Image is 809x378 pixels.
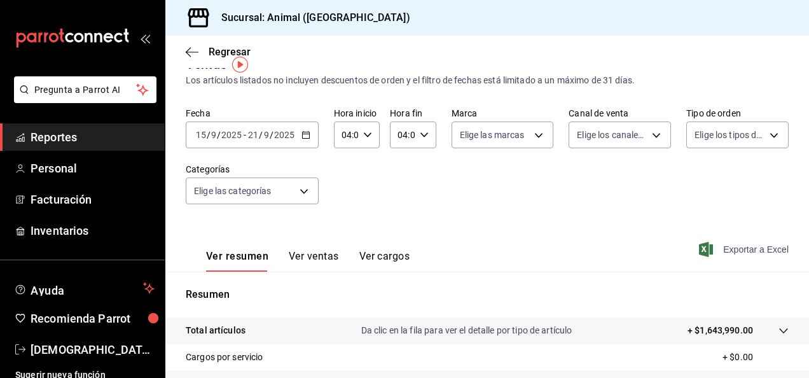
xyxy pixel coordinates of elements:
img: Tooltip marker [232,57,248,73]
span: Elige los tipos de orden [695,129,765,141]
button: Pregunta a Parrot AI [14,76,156,103]
a: Pregunta a Parrot AI [9,92,156,106]
span: Ayuda [31,281,138,296]
input: -- [195,130,207,140]
span: Elige las categorías [194,185,272,197]
button: Regresar [186,46,251,58]
span: / [259,130,263,140]
button: Ver cargos [359,250,410,272]
p: + $0.00 [723,351,789,364]
button: Exportar a Excel [702,242,789,257]
label: Hora inicio [334,109,380,118]
input: -- [263,130,270,140]
span: [DEMOGRAPHIC_DATA][PERSON_NAME] [31,341,155,358]
div: Los artículos listados no incluyen descuentos de orden y el filtro de fechas está limitado a un m... [186,74,789,87]
span: Inventarios [31,222,155,239]
span: - [244,130,246,140]
span: Pregunta a Parrot AI [34,83,137,97]
span: Elige los canales de venta [577,129,647,141]
span: / [270,130,273,140]
p: Resumen [186,287,789,302]
label: Categorías [186,165,319,174]
span: / [207,130,211,140]
label: Tipo de orden [686,109,789,118]
span: Elige las marcas [460,129,525,141]
input: -- [211,130,217,140]
span: Recomienda Parrot [31,310,155,327]
button: Ver resumen [206,250,268,272]
div: navigation tabs [206,250,410,272]
p: Da clic en la fila para ver el detalle por tipo de artículo [361,324,572,337]
button: open_drawer_menu [140,33,150,43]
label: Fecha [186,109,319,118]
input: -- [247,130,259,140]
h3: Sucursal: Animal ([GEOGRAPHIC_DATA]) [211,10,410,25]
span: / [217,130,221,140]
input: ---- [221,130,242,140]
label: Marca [452,109,554,118]
p: Cargos por servicio [186,351,263,364]
span: Facturación [31,191,155,208]
span: Personal [31,160,155,177]
input: ---- [273,130,295,140]
p: + $1,643,990.00 [688,324,753,337]
span: Reportes [31,129,155,146]
label: Hora fin [390,109,436,118]
span: Regresar [209,46,251,58]
label: Canal de venta [569,109,671,118]
button: Ver ventas [289,250,339,272]
p: Total artículos [186,324,245,337]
